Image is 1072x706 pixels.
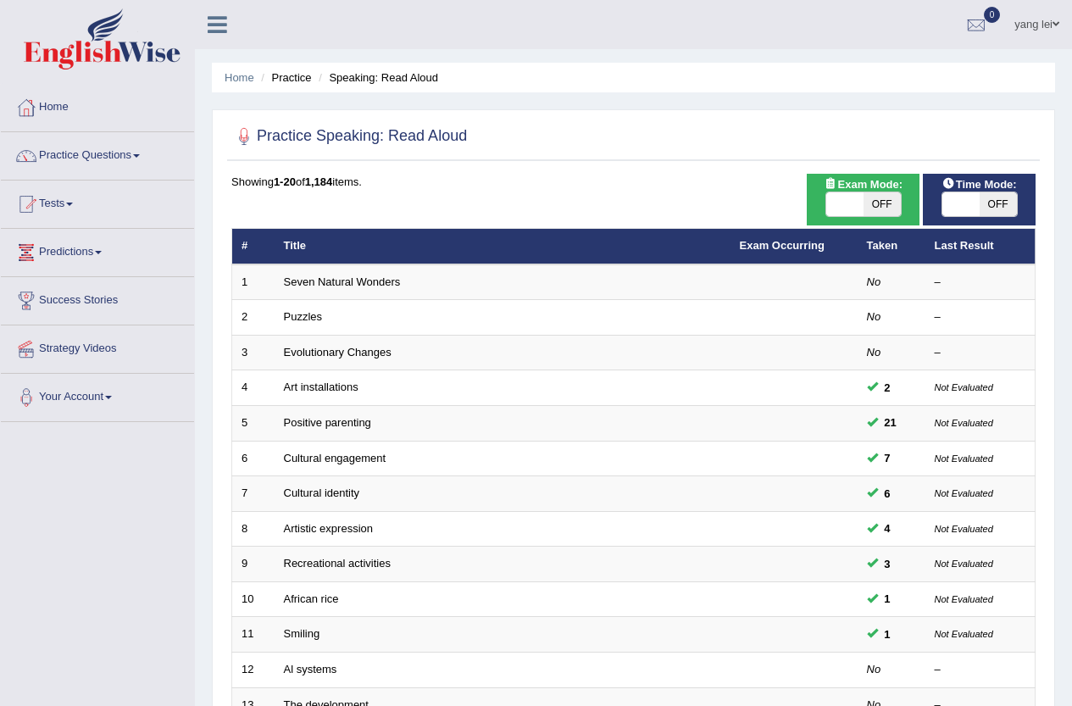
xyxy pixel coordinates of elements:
[232,511,275,547] td: 8
[231,124,467,149] h2: Practice Speaking: Read Aloud
[1,84,194,126] a: Home
[864,192,901,216] span: OFF
[1,181,194,223] a: Tests
[980,192,1017,216] span: OFF
[275,229,730,264] th: Title
[232,547,275,582] td: 9
[1,132,194,175] a: Practice Questions
[858,229,925,264] th: Taken
[225,71,254,84] a: Home
[740,239,825,252] a: Exam Occurring
[232,617,275,653] td: 11
[232,370,275,406] td: 4
[935,524,993,534] small: Not Evaluated
[867,310,881,323] em: No
[1,277,194,320] a: Success Stories
[936,175,1024,193] span: Time Mode:
[232,300,275,336] td: 2
[284,592,339,605] a: African rice
[284,557,391,570] a: Recreational activities
[274,175,296,188] b: 1-20
[878,520,897,537] span: You can still take this question
[1,229,194,271] a: Predictions
[232,229,275,264] th: #
[818,175,909,193] span: Exam Mode:
[878,485,897,503] span: You can still take this question
[925,229,1036,264] th: Last Result
[878,625,897,643] span: You can still take this question
[867,275,881,288] em: No
[232,335,275,370] td: 3
[284,381,358,393] a: Art installations
[284,663,337,675] a: Al systems
[231,174,1036,190] div: Showing of items.
[935,275,1026,291] div: –
[807,174,919,225] div: Show exams occurring in exams
[284,627,320,640] a: Smiling
[935,418,993,428] small: Not Evaluated
[935,309,1026,325] div: –
[878,555,897,573] span: You can still take this question
[1,374,194,416] a: Your Account
[878,379,897,397] span: You can still take this question
[935,594,993,604] small: Not Evaluated
[284,310,323,323] a: Puzzles
[232,441,275,476] td: 6
[232,652,275,687] td: 12
[867,663,881,675] em: No
[878,414,903,431] span: You can still take this question
[935,382,993,392] small: Not Evaluated
[935,629,993,639] small: Not Evaluated
[935,559,993,569] small: Not Evaluated
[232,264,275,300] td: 1
[314,69,438,86] li: Speaking: Read Aloud
[232,476,275,512] td: 7
[935,662,1026,678] div: –
[878,590,897,608] span: You can still take this question
[935,488,993,498] small: Not Evaluated
[284,275,401,288] a: Seven Natural Wonders
[935,453,993,464] small: Not Evaluated
[284,452,386,464] a: Cultural engagement
[257,69,311,86] li: Practice
[984,7,1001,23] span: 0
[232,406,275,442] td: 5
[284,486,360,499] a: Cultural identity
[232,581,275,617] td: 10
[305,175,333,188] b: 1,184
[935,345,1026,361] div: –
[878,449,897,467] span: You can still take this question
[284,416,371,429] a: Positive parenting
[1,325,194,368] a: Strategy Videos
[867,346,881,359] em: No
[284,346,392,359] a: Evolutionary Changes
[284,522,373,535] a: Artistic expression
